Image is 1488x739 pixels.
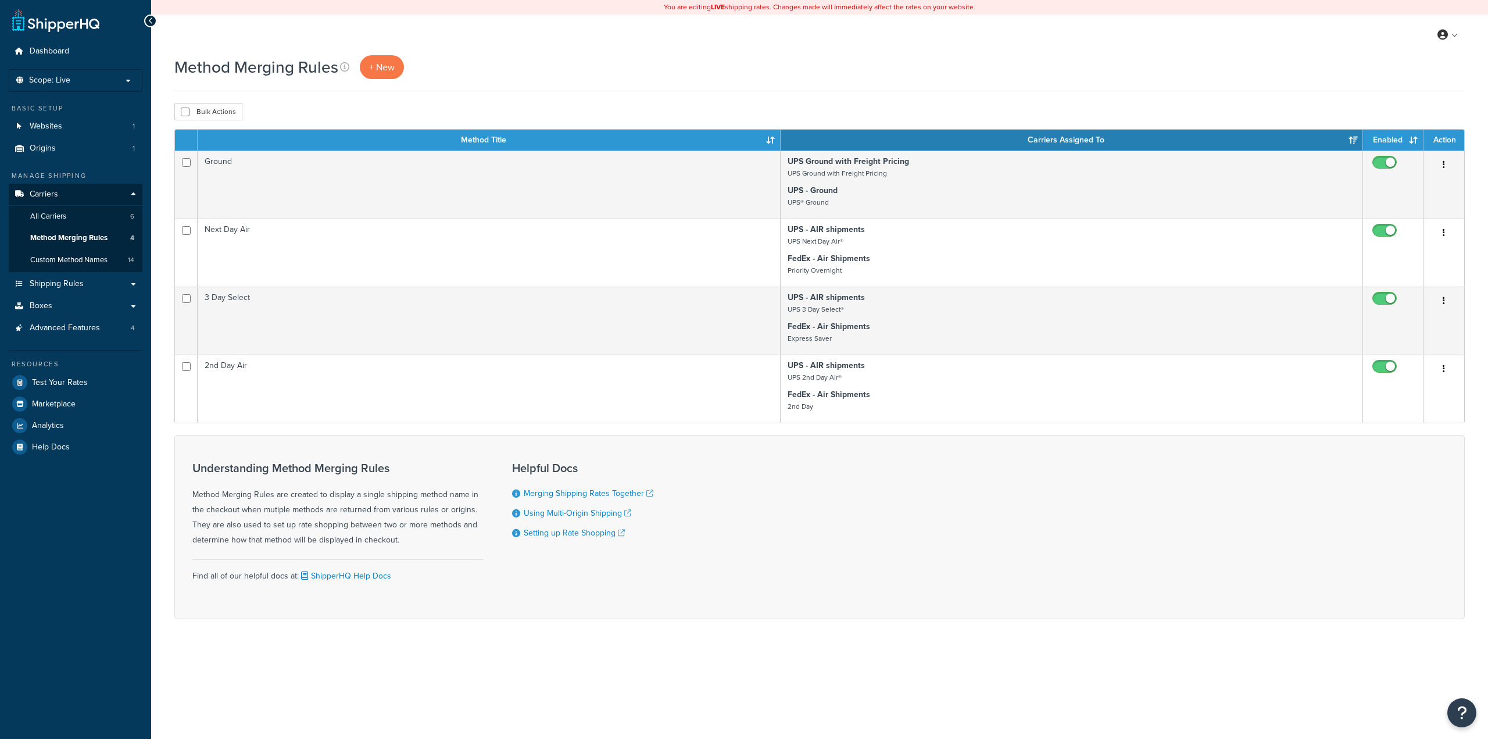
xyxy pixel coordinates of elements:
a: ShipperHQ Home [12,9,99,32]
span: Dashboard [30,47,69,56]
li: Websites [9,116,142,137]
a: Merging Shipping Rates Together [524,487,653,499]
td: Ground [198,151,780,219]
div: Manage Shipping [9,171,142,181]
small: Express Saver [788,333,832,344]
span: 14 [128,255,134,265]
a: Advanced Features 4 [9,317,142,339]
span: All Carriers [30,212,66,222]
th: Carriers Assigned To: activate to sort column ascending [781,130,1363,151]
a: Setting up Rate Shopping [524,527,625,539]
strong: UPS - AIR shipments [788,223,865,235]
a: All Carriers 6 [9,206,142,227]
strong: UPS - Ground [788,184,838,197]
a: Carriers [9,184,142,205]
span: Carriers [30,190,58,199]
span: Test Your Rates [32,378,88,388]
span: Marketplace [32,399,76,409]
a: Origins 1 [9,138,142,159]
span: Shipping Rules [30,279,84,289]
a: Method Merging Rules 4 [9,227,142,249]
span: Analytics [32,421,64,431]
button: Bulk Actions [174,103,242,120]
a: Boxes [9,295,142,317]
span: Advanced Features [30,323,100,333]
strong: FedEx - Air Shipments [788,252,870,265]
strong: UPS - AIR shipments [788,291,865,304]
small: 2nd Day [788,401,813,412]
td: 2nd Day Air [198,355,780,423]
small: UPS® Ground [788,197,829,208]
span: 1 [133,122,135,131]
span: Help Docs [32,442,70,452]
small: Priority Overnight [788,265,842,276]
a: ShipperHQ Help Docs [299,570,391,582]
td: Next Day Air [198,219,780,287]
b: LIVE [711,2,725,12]
span: + New [369,60,395,74]
span: 6 [130,212,134,222]
a: Dashboard [9,41,142,62]
th: Action [1423,130,1465,151]
div: Resources [9,359,142,369]
a: Marketplace [9,394,142,415]
th: Enabled: activate to sort column ascending [1363,130,1423,151]
a: Test Your Rates [9,372,142,393]
div: Find all of our helpful docs at: [192,559,483,584]
li: Custom Method Names [9,249,142,271]
td: 3 Day Select [198,287,780,355]
button: Open Resource Center [1447,698,1476,727]
small: UPS Ground with Freight Pricing [788,168,887,178]
a: Analytics [9,415,142,436]
h3: Understanding Method Merging Rules [192,462,483,474]
small: UPS 3 Day Select® [788,304,844,315]
span: Websites [30,122,62,131]
span: Origins [30,144,56,153]
a: Websites 1 [9,116,142,137]
li: Advanced Features [9,317,142,339]
a: Help Docs [9,437,142,458]
span: Method Merging Rules [30,233,108,243]
span: Boxes [30,301,52,311]
strong: UPS - AIR shipments [788,359,865,372]
span: 4 [131,323,135,333]
strong: FedEx - Air Shipments [788,320,870,333]
span: Custom Method Names [30,255,108,265]
a: Using Multi-Origin Shipping [524,507,631,519]
h3: Helpful Docs [512,462,653,474]
li: Carriers [9,184,142,272]
a: Shipping Rules [9,273,142,295]
span: Scope: Live [29,76,70,85]
li: All Carriers [9,206,142,227]
div: Method Merging Rules are created to display a single shipping method name in the checkout when mu... [192,462,483,548]
h1: Method Merging Rules [174,56,338,78]
th: Method Title: activate to sort column ascending [198,130,780,151]
strong: FedEx - Air Shipments [788,388,870,401]
strong: UPS Ground with Freight Pricing [788,155,909,167]
div: Basic Setup [9,103,142,113]
span: 1 [133,144,135,153]
span: 4 [130,233,134,243]
li: Method Merging Rules [9,227,142,249]
small: UPS Next Day Air® [788,236,843,247]
li: Origins [9,138,142,159]
a: Custom Method Names 14 [9,249,142,271]
a: + New [360,55,404,79]
small: UPS 2nd Day Air® [788,372,842,383]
